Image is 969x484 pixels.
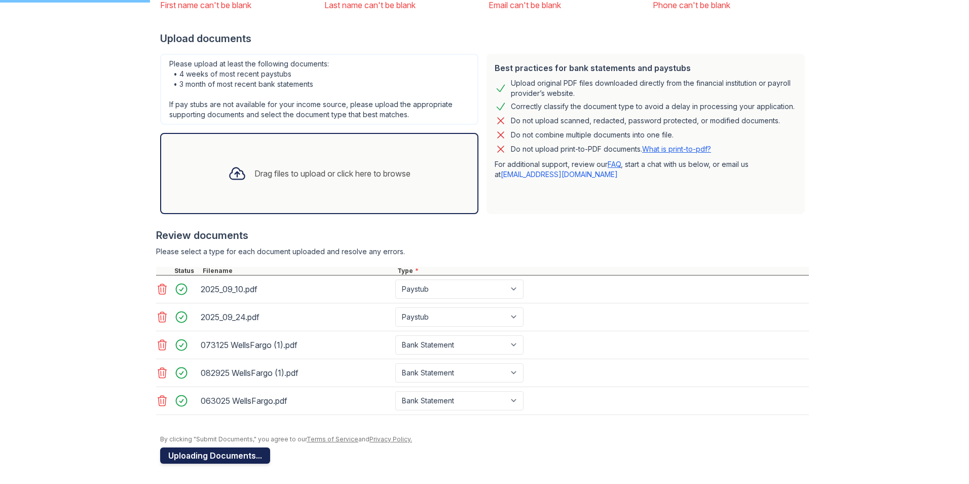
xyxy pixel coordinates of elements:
[160,447,270,464] button: Uploading Documents...
[160,435,809,443] div: By clicking "Submit Documents," you agree to our and
[369,435,412,443] a: Privacy Policy.
[495,62,797,74] div: Best practices for bank statements and paystubs
[511,115,780,127] div: Do not upload scanned, redacted, password protected, or modified documents.
[642,145,711,153] a: What is print-to-pdf?
[511,100,795,113] div: Correctly classify the document type to avoid a delay in processing your application.
[307,435,358,443] a: Terms of Service
[160,31,809,46] div: Upload documents
[511,129,674,141] div: Do not combine multiple documents into one file.
[201,309,391,325] div: 2025_09_24.pdf
[156,228,809,243] div: Review documents
[201,393,391,409] div: 063025 WellsFargo.pdf
[501,170,618,179] a: [EMAIL_ADDRESS][DOMAIN_NAME]
[608,160,621,168] a: FAQ
[511,144,711,154] p: Do not upload print-to-PDF documents.
[254,167,411,180] div: Drag files to upload or click here to browse
[395,267,809,275] div: Type
[201,365,391,381] div: 082925 WellsFargo (1).pdf
[172,267,201,275] div: Status
[201,267,395,275] div: Filename
[511,78,797,98] div: Upload original PDF files downloaded directly from the financial institution or payroll provider’...
[495,159,797,180] p: For additional support, review our , start a chat with us below, or email us at
[201,281,391,297] div: 2025_09_10.pdf
[160,54,478,125] div: Please upload at least the following documents: • 4 weeks of most recent paystubs • 3 month of mo...
[201,337,391,353] div: 073125 WellsFargo (1).pdf
[156,247,809,257] div: Please select a type for each document uploaded and resolve any errors.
